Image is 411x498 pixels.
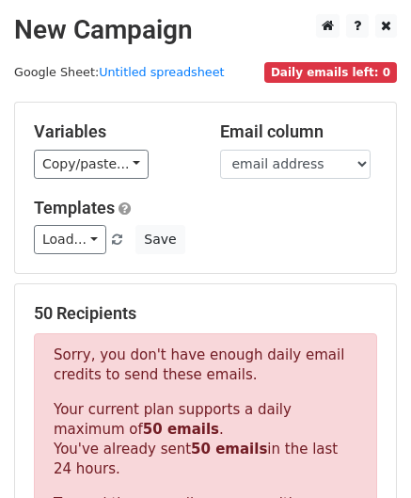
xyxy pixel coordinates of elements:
h5: 50 Recipients [34,303,377,324]
a: Templates [34,198,115,217]
strong: 50 emails [143,421,219,438]
iframe: Chat Widget [317,408,411,498]
button: Save [135,225,184,254]
h5: Variables [34,121,192,142]
small: Google Sheet: [14,65,225,79]
a: Copy/paste... [34,150,149,179]
span: Daily emails left: 0 [264,62,397,83]
p: Sorry, you don't have enough daily email credits to send these emails. [54,345,357,385]
h5: Email column [220,121,378,142]
a: Load... [34,225,106,254]
p: Your current plan supports a daily maximum of . You've already sent in the last 24 hours. [54,400,357,479]
a: Untitled spreadsheet [99,65,224,79]
strong: 50 emails [191,441,267,458]
a: Daily emails left: 0 [264,65,397,79]
h2: New Campaign [14,14,397,46]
